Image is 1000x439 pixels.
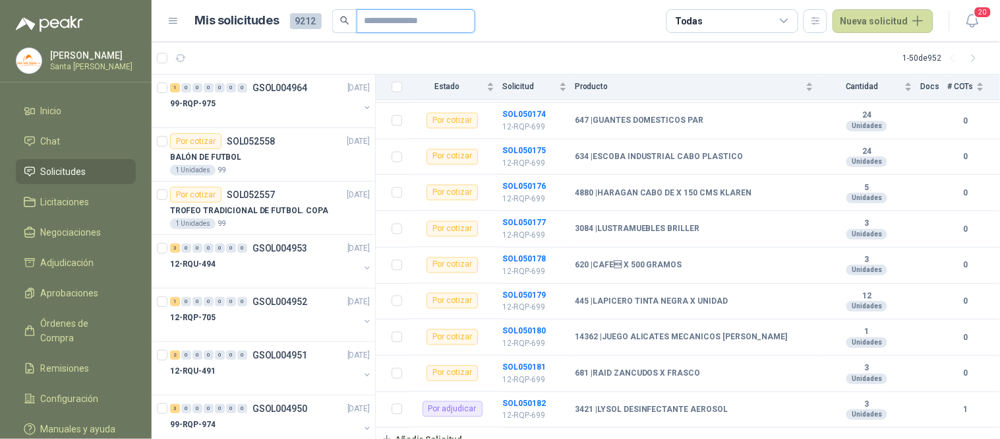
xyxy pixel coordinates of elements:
div: 0 [181,351,191,360]
p: 12-RQP-699 [502,337,567,350]
div: 2 [170,351,180,360]
span: Remisiones [41,361,90,376]
p: 12-RQP-699 [502,265,567,278]
div: 0 [215,351,225,360]
p: 12-RQP-699 [502,157,567,170]
div: Unidades [846,301,887,312]
div: Unidades [846,193,887,203]
button: 20 [960,9,984,33]
a: Negociaciones [16,220,136,245]
div: Unidades [846,265,887,275]
p: [DATE] [347,296,370,308]
div: Por cotizar [426,185,478,201]
a: Órdenes de Compra [16,311,136,351]
a: Por cotizarSOL052557[DATE] TROFEO TRADICIONAL DE FUTBOL. COPA1 Unidades99 [152,182,375,235]
b: 647 | GUANTES DOMESTICOS PAR [575,116,704,126]
span: 20 [974,6,992,18]
p: GSOL004953 [252,244,307,253]
b: SOL050179 [502,290,546,300]
b: 445 | LAPICERO TINTA NEGRA X UNIDAD [575,296,728,307]
a: SOL050176 [502,182,546,191]
p: Santa [PERSON_NAME] [50,63,132,71]
div: Unidades [846,156,887,167]
p: GSOL004952 [252,297,307,306]
span: Solicitud [502,83,556,92]
th: Producto [575,75,821,100]
b: 0 [947,151,984,163]
div: 3 [170,404,180,413]
p: SOL052558 [227,137,275,146]
p: [DATE] [347,82,370,94]
div: Por cotizar [170,133,221,149]
p: 12-RQP-699 [502,374,567,386]
b: 1 [821,327,912,337]
div: 0 [204,244,214,253]
p: GSOL004950 [252,404,307,413]
p: [DATE] [347,242,370,255]
div: 0 [215,244,225,253]
p: GSOL004951 [252,351,307,360]
div: Todas [675,14,703,28]
b: 3 [821,363,912,374]
b: 14362 | JUEGO ALICATES MECANICOS [PERSON_NAME] [575,332,788,343]
span: Producto [575,83,803,92]
a: Solicitudes [16,159,136,184]
p: 12-RQU-494 [170,258,216,271]
p: 99 [218,219,226,229]
p: 12-RQP-699 [502,409,567,422]
p: 12-RQP-705 [170,312,216,324]
span: 9212 [290,13,322,29]
p: GSOL004964 [252,83,307,92]
div: 0 [204,351,214,360]
b: 0 [947,187,984,199]
div: 0 [192,351,202,360]
b: 0 [947,223,984,236]
div: 1 Unidades [170,219,216,229]
span: Licitaciones [41,195,90,209]
a: SOL050181 [502,362,546,372]
div: 0 [215,404,225,413]
b: 1 [947,403,984,416]
div: 0 [181,404,191,413]
p: 12-RQU-491 [170,365,216,378]
b: 24 [821,147,912,157]
p: BALÓN DE FUTBOL [170,151,241,164]
b: 24 [821,110,912,121]
div: 1 Unidades [170,165,216,176]
div: Unidades [846,229,887,240]
b: 12 [821,291,912,302]
img: Logo peakr [16,16,83,32]
b: 620 | CAFE X 500 GRAMOS [575,260,682,271]
div: 0 [226,297,236,306]
div: 0 [215,83,225,92]
a: Aprobaciones [16,281,136,306]
a: SOL050182 [502,399,546,408]
b: 0 [947,259,984,271]
div: Por cotizar [426,329,478,345]
h1: Mis solicitudes [195,11,279,30]
a: SOL050180 [502,326,546,335]
b: 0 [947,331,984,344]
div: 0 [226,404,236,413]
th: Docs [920,75,947,100]
div: 0 [226,83,236,92]
div: Por cotizar [426,113,478,129]
b: 4880 | HARAGAN CABO DE X 150 CMS KLAREN [575,188,752,199]
div: Por adjudicar [423,401,483,417]
div: Por cotizar [426,293,478,309]
b: SOL050178 [502,254,546,263]
a: 2 0 0 0 0 0 0 GSOL004951[DATE] 12-RQU-491 [170,347,372,389]
div: Por cotizar [426,149,478,165]
a: SOL050174 [502,110,546,119]
th: Cantidad [821,75,920,100]
span: Inicio [41,104,62,118]
p: 12-RQP-699 [502,301,567,314]
a: Remisiones [16,356,136,381]
a: Adjudicación [16,250,136,275]
button: Nueva solicitud [833,9,933,33]
b: 0 [947,295,984,308]
p: TROFEO TRADICIONAL DE FUTBOL. COPA [170,205,328,217]
p: [DATE] [347,189,370,201]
